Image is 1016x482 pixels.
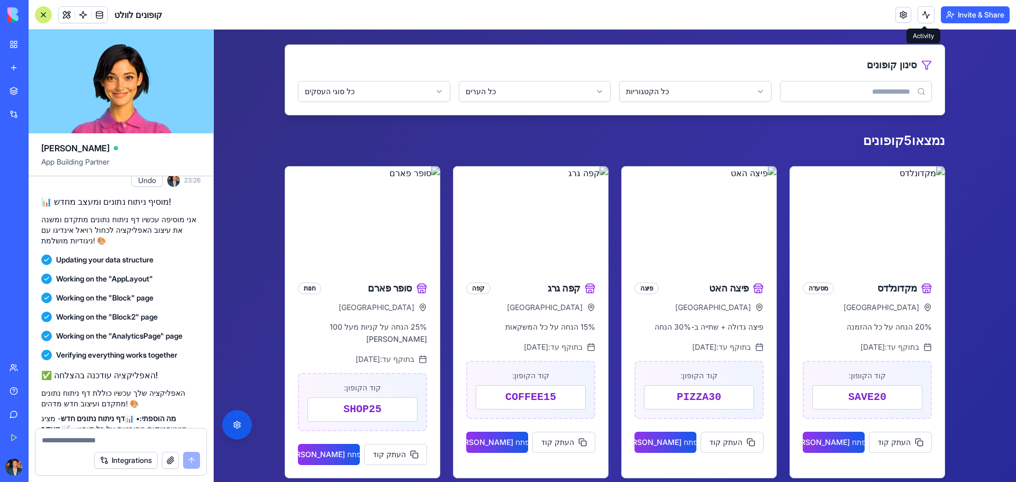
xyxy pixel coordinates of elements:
[131,174,163,187] button: Undo
[41,214,201,246] p: אני מוסיפה עכשיו דף ניתוח נתונים מתקדם ומשנה את עיצוב האפליקציה לכחול רויאל אינדיגו עם ניגודיות מ...
[84,414,146,435] button: פתח [PERSON_NAME]
[421,253,445,265] div: פיצה
[5,459,22,476] img: ACg8ocKImB3NmhjzizlkhQX-yPY2fZynwA8pJER7EWVqjn6AvKs_a422YA=s96-c
[421,402,483,423] button: פתח [PERSON_NAME]
[41,195,201,208] h2: 📊 מוסיף ניתוח נתונים ומעצב מחדש!
[252,292,382,304] p: 15% הנחה על כל המשקאות
[478,312,537,323] span: בתוקף עד: [DATE]
[664,251,703,266] span: מקדונלדס
[114,8,162,21] span: קופונים לוולט
[140,414,176,423] strong: מה הוספתי:
[41,388,201,409] p: האפליקציה שלך עכשיו כוללת דף ניתוח נתונים מתקדם ועיצוב חדש מדהים! 🎨
[56,293,153,303] span: Working on the "Block" page
[252,402,314,423] button: פתח [PERSON_NAME]
[576,137,731,239] img: מקדונלדס
[293,272,369,283] span: [GEOGRAPHIC_DATA]
[495,251,535,266] span: פיצה האט
[430,356,540,380] div: PIZZA30
[56,312,158,322] span: Working on the "Block2" page
[408,137,563,239] img: פיצה האט
[240,137,394,239] img: קפה גרג
[150,414,213,435] button: העתק קוד
[41,424,186,444] strong: מעקב לחיצות
[487,402,550,423] button: העתק קוד
[41,142,110,154] span: [PERSON_NAME]
[94,353,204,363] p: קוד הקופון:
[41,369,201,381] h2: ✅ האפליקציה עודכנה בהצלחה!
[56,331,183,341] span: Working on the "AnalyticsPage" page
[56,254,153,265] span: Updating your data structure
[94,452,158,469] button: Integrations
[941,6,1010,23] button: Invite & Share
[56,350,177,360] span: Verifying everything works together
[214,30,1016,482] iframe: To enrich screen reader interactions, please activate Accessibility in Grammarly extension settings
[8,380,38,410] button: פתח תפריט נגישות
[125,272,201,283] span: [GEOGRAPHIC_DATA]
[598,341,709,351] p: קוד הקופון:
[334,251,367,266] span: קפה גרג
[421,292,550,304] p: פיצה גדולה + שתייה ב-30% הנחה
[647,312,705,323] span: בתוקף עד: [DATE]
[461,272,537,283] span: [GEOGRAPHIC_DATA]
[252,253,277,265] div: קפה
[319,402,382,423] button: העתק קוד
[630,272,705,283] span: [GEOGRAPHIC_DATA]
[84,253,107,265] div: חנות
[598,356,709,380] div: SAVE20
[589,292,718,304] p: 20% הנחה על כל ההזמנה
[71,137,226,239] img: סופר פארם
[649,103,731,120] h2: נמצאו 5 קופונים
[7,7,73,22] img: logo
[84,292,213,316] p: 25% הנחה על קניות מעל 100 [PERSON_NAME]
[310,312,369,323] span: בתוקף עד: [DATE]
[167,174,180,187] img: ACg8ocKImB3NmhjzizlkhQX-yPY2fZynwA8pJER7EWVqjn6AvKs_a422YA=s96-c
[655,402,718,423] button: העתק קוד
[56,274,153,284] span: Working on the "AppLayout"
[41,157,201,176] span: App Building Partner
[262,356,372,380] div: COFFEE15
[184,176,201,185] span: 23:26
[154,251,198,266] span: סופר פארם
[61,414,125,423] strong: דף ניתוח נתונים חדש
[41,413,201,477] p: • 📊 - מציג סטטיסטיקות מפורטות על כל קופון • 📈 - ספירת לחיצות על העתקת קוד ומעבר לחנות • 📋 - תצוגה...
[589,402,651,423] button: פתח [PERSON_NAME]
[430,341,540,351] p: קוד הקופון:
[94,368,204,392] div: SHOP25
[906,29,940,43] div: Activity
[142,324,201,335] span: בתוקף עד: [DATE]
[262,341,372,351] p: קוד הקופון:
[589,253,620,265] div: מסעדה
